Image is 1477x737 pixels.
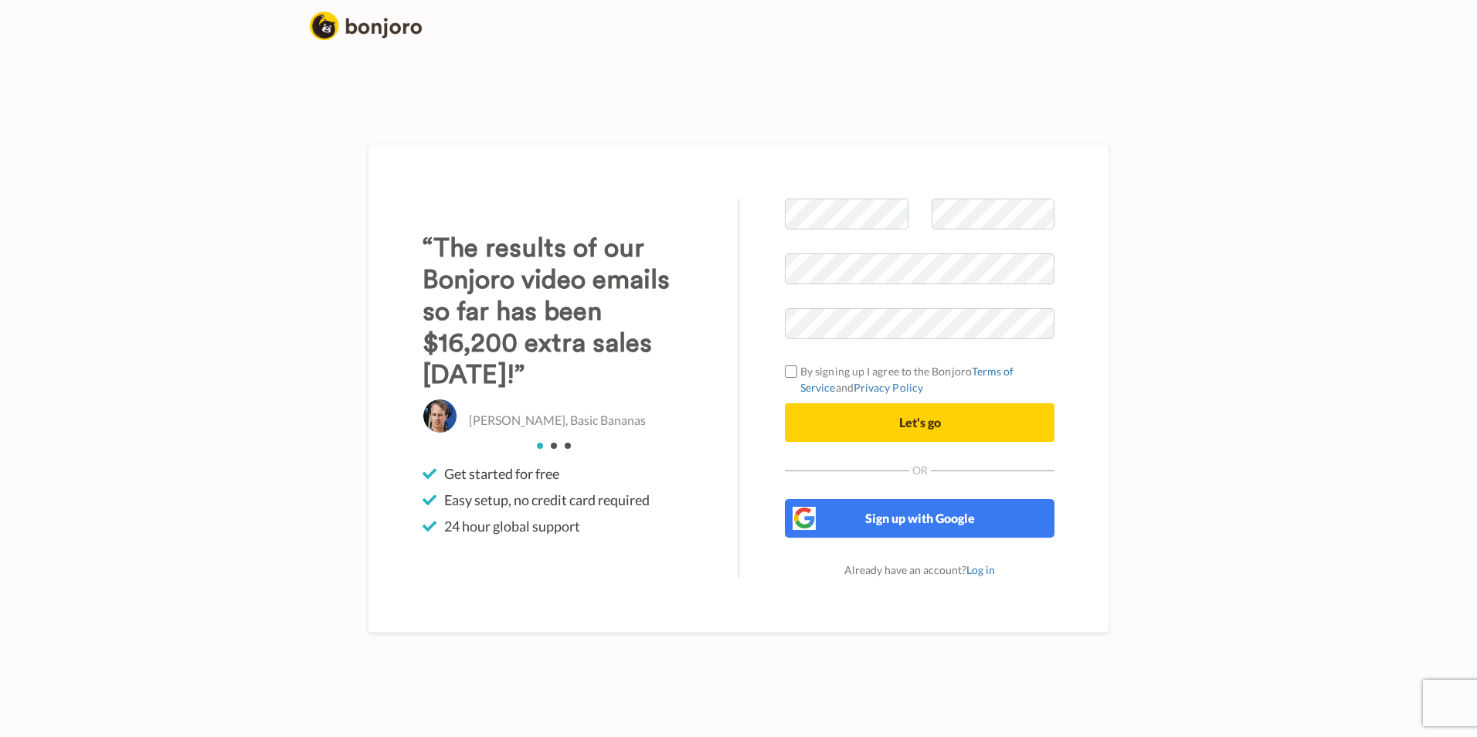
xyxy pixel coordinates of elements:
[909,465,931,476] span: Or
[844,563,995,576] span: Already have an account?
[854,381,923,394] a: Privacy Policy
[423,233,692,391] h3: “The results of our Bonjoro video emails so far has been $16,200 extra sales [DATE]!”
[899,415,941,430] span: Let's go
[444,491,650,509] span: Easy setup, no credit card required
[444,464,559,483] span: Get started for free
[865,511,975,525] span: Sign up with Google
[785,363,1054,396] label: By signing up I agree to the Bonjoro and
[423,399,457,433] img: Christo Hall, Basic Bananas
[469,412,646,430] p: [PERSON_NAME], Basic Bananas
[785,403,1054,442] button: Let's go
[800,365,1014,394] a: Terms of Service
[785,499,1054,538] button: Sign up with Google
[785,365,797,378] input: By signing up I agree to the BonjoroTerms of ServiceandPrivacy Policy
[310,12,422,40] img: logo_full.png
[444,517,580,535] span: 24 hour global support
[966,563,995,576] a: Log in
